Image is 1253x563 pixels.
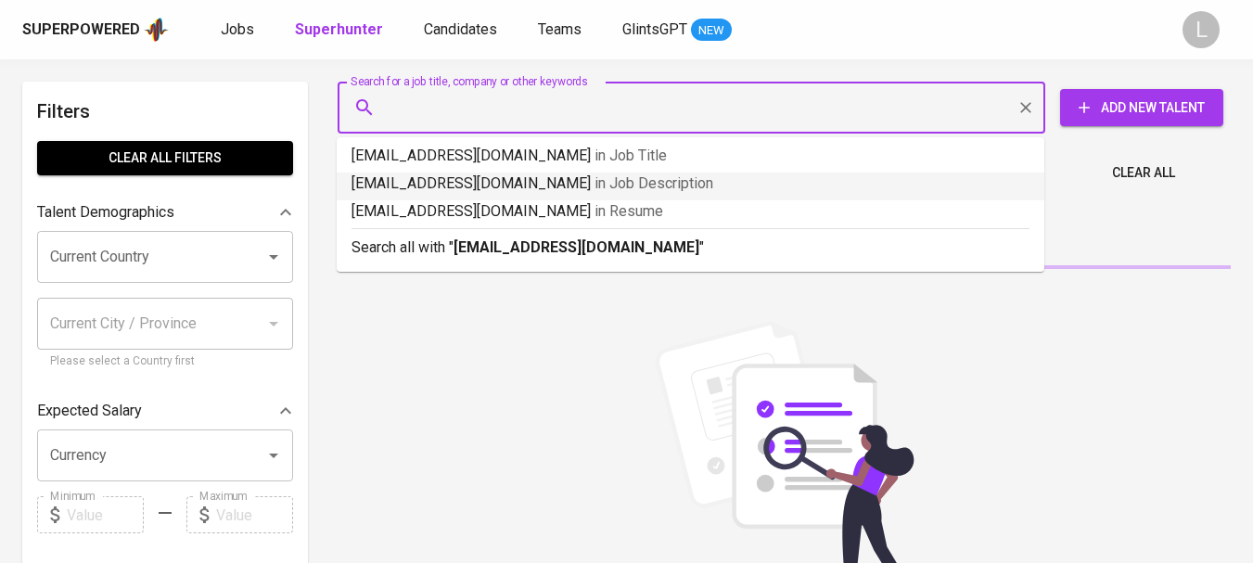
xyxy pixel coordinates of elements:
p: Search all with " " [352,237,1029,259]
div: Superpowered [22,19,140,41]
p: [EMAIL_ADDRESS][DOMAIN_NAME] [352,200,1029,223]
input: Value [67,496,144,533]
span: in Job Title [595,147,667,164]
span: Teams [538,20,582,38]
span: NEW [691,21,732,40]
a: Superpoweredapp logo [22,16,169,44]
button: Open [261,442,287,468]
span: in Resume [595,202,663,220]
span: GlintsGPT [622,20,687,38]
span: in Job Description [595,174,713,192]
a: GlintsGPT NEW [622,19,732,42]
button: Add New Talent [1060,89,1223,126]
button: Clear [1013,95,1039,121]
span: Add New Talent [1075,96,1208,120]
p: Expected Salary [37,400,142,422]
button: Clear All filters [37,141,293,175]
a: Jobs [221,19,258,42]
p: [EMAIL_ADDRESS][DOMAIN_NAME] [352,173,1029,195]
b: Superhunter [295,20,383,38]
h6: Filters [37,96,293,126]
div: Talent Demographics [37,194,293,231]
a: Candidates [424,19,501,42]
p: Please select a Country first [50,352,280,371]
p: [EMAIL_ADDRESS][DOMAIN_NAME] [352,145,1029,167]
a: Teams [538,19,585,42]
a: Superhunter [295,19,387,42]
span: Clear All [1112,161,1175,185]
img: app logo [144,16,169,44]
div: L [1183,11,1220,48]
div: Expected Salary [37,392,293,429]
span: Candidates [424,20,497,38]
p: Talent Demographics [37,201,174,224]
span: Jobs [221,20,254,38]
button: Open [261,244,287,270]
button: Clear All [1105,156,1183,190]
span: Clear All filters [52,147,278,170]
input: Value [216,496,293,533]
b: [EMAIL_ADDRESS][DOMAIN_NAME] [454,238,699,256]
